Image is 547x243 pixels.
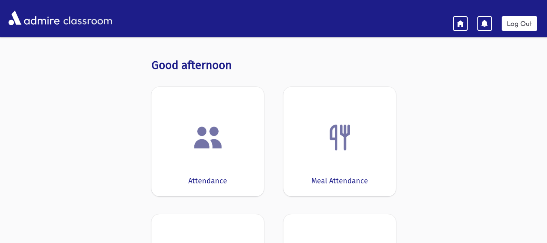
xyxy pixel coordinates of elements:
img: Fork.png [325,122,355,153]
img: users.png [193,122,223,153]
h3: Good afternoon [151,58,396,72]
img: AdmirePro [6,9,62,27]
div: Attendance [188,176,227,187]
a: Log Out [502,16,537,31]
div: Meal Attendance [311,176,368,187]
span: classroom [62,7,113,29]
